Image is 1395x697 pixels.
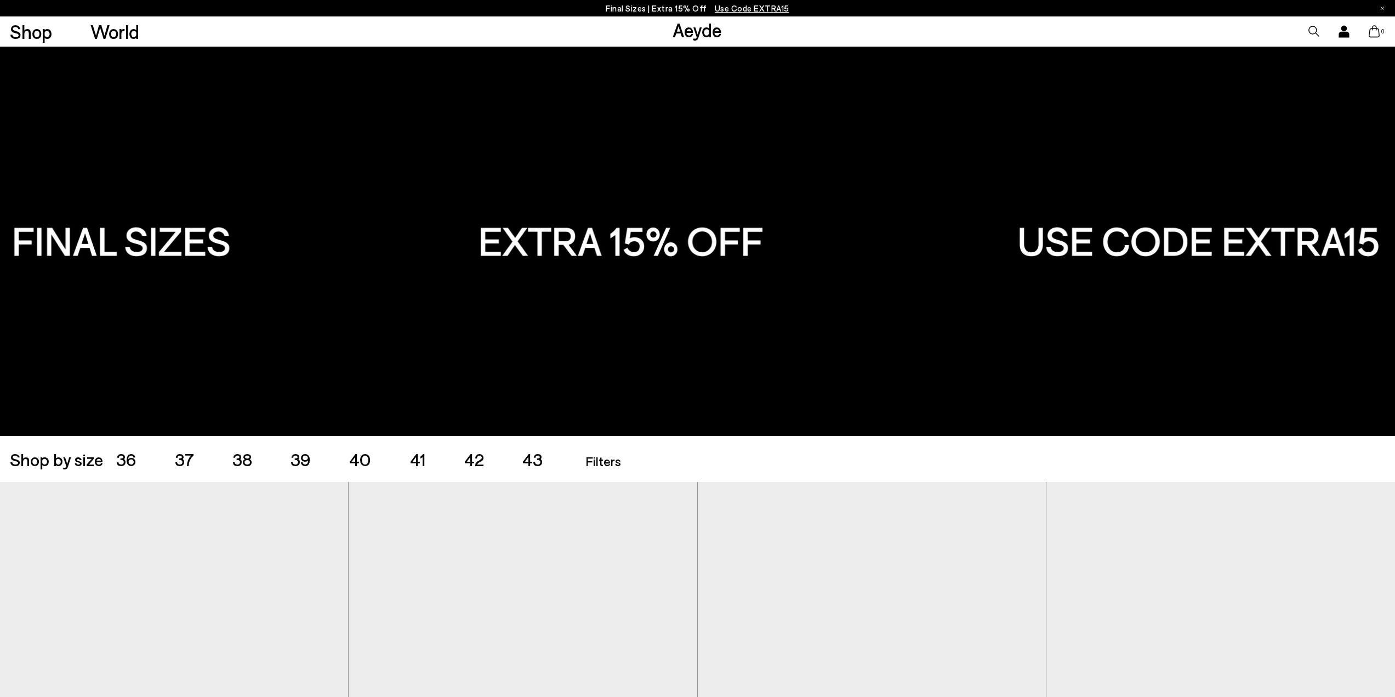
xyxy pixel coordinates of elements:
span: 36 [116,449,136,469]
span: 41 [410,449,426,469]
span: Shop by size [10,450,103,468]
p: Final Sizes | Extra 15% Off [606,2,789,15]
span: 39 [291,449,311,469]
span: 0 [1380,29,1385,35]
a: World [90,22,139,41]
span: 37 [175,449,194,469]
span: Filters [585,453,621,469]
a: Shop [10,22,52,41]
span: 42 [464,449,484,469]
span: Navigate to /collections/ss25-final-sizes [715,3,789,13]
span: 38 [232,449,252,469]
span: 40 [349,449,371,469]
a: Aeyde [673,18,722,41]
span: 43 [522,449,543,469]
a: 0 [1369,25,1380,37]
